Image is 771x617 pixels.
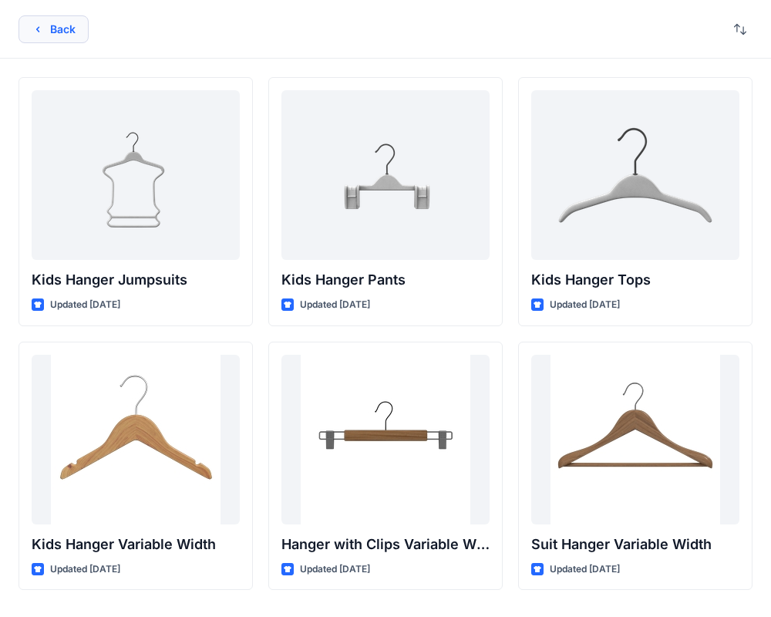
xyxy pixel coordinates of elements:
[281,355,490,524] a: Hanger with Clips Variable Width
[300,561,370,578] p: Updated [DATE]
[19,15,89,43] button: Back
[531,355,739,524] a: Suit Hanger Variable Width
[50,297,120,313] p: Updated [DATE]
[550,561,620,578] p: Updated [DATE]
[32,534,240,555] p: Kids Hanger Variable Width
[531,269,739,291] p: Kids Hanger Tops
[281,534,490,555] p: Hanger with Clips Variable Width
[531,534,739,555] p: Suit Hanger Variable Width
[281,269,490,291] p: Kids Hanger Pants
[50,561,120,578] p: Updated [DATE]
[300,297,370,313] p: Updated [DATE]
[32,90,240,260] a: Kids Hanger Jumpsuits
[550,297,620,313] p: Updated [DATE]
[531,90,739,260] a: Kids Hanger Tops
[281,90,490,260] a: Kids Hanger Pants
[32,269,240,291] p: Kids Hanger Jumpsuits
[32,355,240,524] a: Kids Hanger Variable Width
